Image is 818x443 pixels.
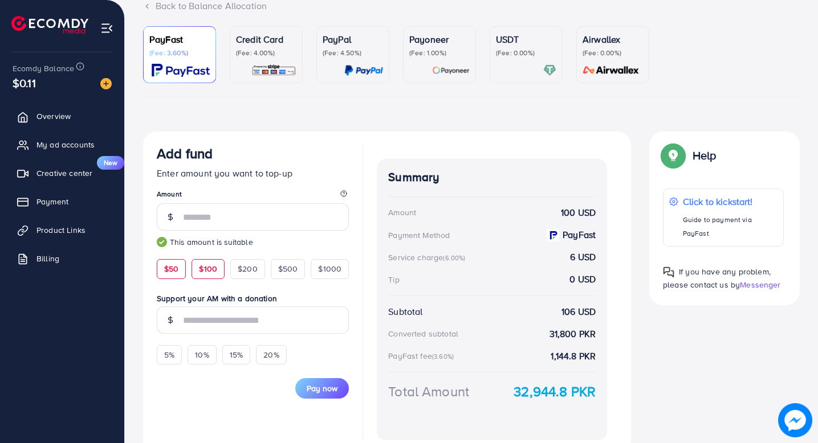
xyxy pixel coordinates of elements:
[388,328,458,339] div: Converted subtotal
[157,237,167,247] img: guide
[9,105,116,128] a: Overview
[157,236,349,248] small: This amount is suitable
[149,48,210,58] p: (Fee: 3.60%)
[278,263,298,274] span: $500
[199,263,217,274] span: $100
[323,48,383,58] p: (Fee: 4.50%)
[551,350,596,363] strong: 1,144.8 PKR
[388,207,416,218] div: Amount
[683,213,778,240] p: Guide to payment via PayFast
[693,149,717,162] p: Help
[238,263,258,274] span: $200
[157,145,213,162] h3: Add fund
[152,64,210,77] img: card
[36,224,86,236] span: Product Links
[11,16,88,34] img: logo
[388,229,450,241] div: Payment Method
[388,274,399,285] div: Tip
[195,349,209,360] span: 10%
[432,352,454,361] small: (3.60%)
[36,110,71,122] span: Overview
[409,32,470,46] p: Payoneer
[100,22,113,35] img: menu
[683,195,778,208] p: Click to kickstart!
[344,64,383,77] img: card
[443,253,465,262] small: (6.00%)
[550,327,596,341] strong: 31,800 PKR
[514,382,596,401] strong: 32,944.8 PKR
[663,145,683,166] img: Popup guide
[388,382,469,401] div: Total Amount
[149,32,210,46] p: PayFast
[388,350,457,362] div: PayFast fee
[13,63,74,74] span: Ecomdy Balance
[409,48,470,58] p: (Fee: 1.00%)
[388,170,596,184] h4: Summary
[157,189,349,203] legend: Amount
[323,32,383,46] p: PayPal
[570,251,596,264] strong: 6 USD
[164,263,178,274] span: $50
[561,305,596,318] strong: 106 USD
[561,206,596,219] strong: 100 USD
[496,32,556,46] p: USDT
[9,190,116,213] a: Payment
[263,349,279,360] span: 20%
[547,229,559,241] img: payment
[97,156,124,170] span: New
[236,48,296,58] p: (Fee: 4.00%)
[230,349,243,360] span: 15%
[36,253,59,264] span: Billing
[9,219,116,241] a: Product Links
[388,252,469,263] div: Service charge
[164,349,174,360] span: 5%
[100,78,112,89] img: image
[583,48,643,58] p: (Fee: 0.00%)
[13,75,36,91] span: $0.11
[9,162,116,184] a: Creative centerNew
[36,139,95,150] span: My ad accounts
[663,266,771,290] span: If you have any problem, please contact us by
[663,266,674,278] img: Popup guide
[432,64,470,77] img: card
[251,64,296,77] img: card
[157,166,349,180] p: Enter amount you want to top-up
[543,64,556,77] img: card
[569,273,596,286] strong: 0 USD
[9,133,116,156] a: My ad accounts
[36,167,92,179] span: Creative center
[579,64,643,77] img: card
[318,263,341,274] span: $1000
[563,228,596,241] strong: PayFast
[740,279,780,290] span: Messenger
[157,293,349,304] label: Support your AM with a donation
[36,196,68,207] span: Payment
[295,378,349,399] button: Pay now
[307,383,337,394] span: Pay now
[496,48,556,58] p: (Fee: 0.00%)
[388,305,422,318] div: Subtotal
[236,32,296,46] p: Credit Card
[778,403,812,437] img: image
[583,32,643,46] p: Airwallex
[9,247,116,270] a: Billing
